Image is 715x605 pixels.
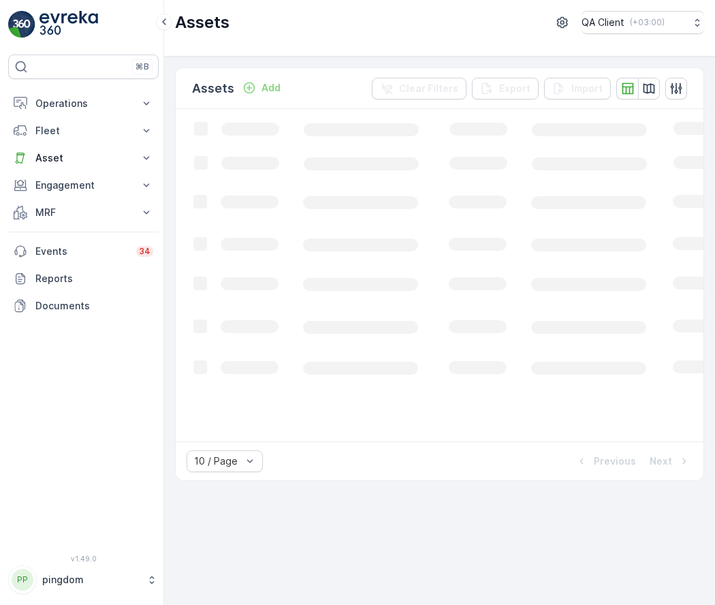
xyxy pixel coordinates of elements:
[35,245,128,258] p: Events
[8,144,159,172] button: Asset
[35,179,131,192] p: Engagement
[650,454,672,468] p: Next
[35,124,131,138] p: Fleet
[594,454,636,468] p: Previous
[139,246,150,257] p: 34
[8,90,159,117] button: Operations
[261,81,281,95] p: Add
[237,80,286,96] button: Add
[136,61,149,72] p: ⌘B
[175,12,229,33] p: Assets
[582,16,624,29] p: QA Client
[372,78,466,99] button: Clear Filters
[8,555,159,563] span: v 1.49.0
[8,238,159,265] a: Events34
[12,569,33,591] div: PP
[35,97,131,110] p: Operations
[630,17,665,28] p: ( +03:00 )
[8,11,35,38] img: logo
[8,565,159,594] button: PPpingdom
[582,11,704,34] button: QA Client(+03:00)
[472,78,539,99] button: Export
[571,82,603,95] p: Import
[35,206,131,219] p: MRF
[8,199,159,226] button: MRF
[573,453,637,469] button: Previous
[8,265,159,292] a: Reports
[42,573,140,587] p: pingdom
[8,172,159,199] button: Engagement
[648,453,693,469] button: Next
[35,272,153,285] p: Reports
[39,11,98,38] img: logo_light-DOdMpM7g.png
[399,82,458,95] p: Clear Filters
[499,82,530,95] p: Export
[35,151,131,165] p: Asset
[8,292,159,320] a: Documents
[544,78,611,99] button: Import
[35,299,153,313] p: Documents
[192,79,234,98] p: Assets
[8,117,159,144] button: Fleet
